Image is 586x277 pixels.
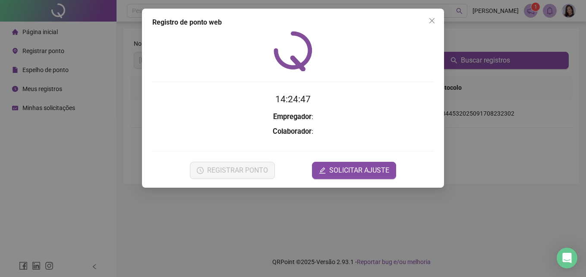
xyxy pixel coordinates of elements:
[428,17,435,24] span: close
[152,111,434,123] h3: :
[273,127,312,135] strong: Colaborador
[190,162,275,179] button: REGISTRAR PONTO
[273,113,312,121] strong: Empregador
[319,167,326,174] span: edit
[152,17,434,28] div: Registro de ponto web
[274,31,312,71] img: QRPoint
[425,14,439,28] button: Close
[329,165,389,176] span: SOLICITAR AJUSTE
[557,248,577,268] div: Open Intercom Messenger
[312,162,396,179] button: editSOLICITAR AJUSTE
[275,94,311,104] time: 14:24:47
[152,126,434,137] h3: :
